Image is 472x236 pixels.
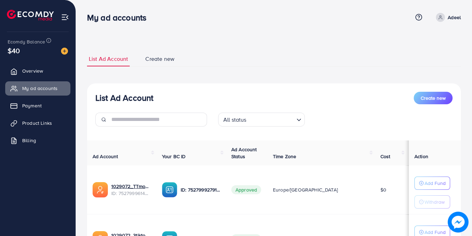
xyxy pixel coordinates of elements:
[249,113,294,125] input: Search for option
[424,179,446,187] p: Add Fund
[181,186,220,194] p: ID: 7527999279103574032
[22,85,58,92] span: My ad accounts
[145,55,174,63] span: Create new
[273,153,296,160] span: Time Zone
[61,13,69,21] img: menu
[111,183,151,190] a: 1029072_TTmonigrow_1752749004212
[111,190,151,197] span: ID: 7527999614847467521
[93,153,118,160] span: Ad Account
[162,153,186,160] span: Your BC ID
[5,133,70,147] a: Billing
[87,13,152,23] h3: My ad accounts
[231,185,261,194] span: Approved
[22,120,52,127] span: Product Links
[89,55,128,63] span: List Ad Account
[22,137,36,144] span: Billing
[61,48,68,55] img: image
[448,212,469,233] img: image
[380,153,391,160] span: Cost
[22,67,43,74] span: Overview
[433,13,461,22] a: Adeel
[111,183,151,197] div: <span class='underline'>1029072_TTmonigrow_1752749004212</span></br>7527999614847467521
[414,195,450,209] button: Withdraw
[231,146,257,160] span: Ad Account Status
[424,198,445,206] p: Withdraw
[222,115,248,125] span: All status
[273,186,338,193] span: Europe/[GEOGRAPHIC_DATA]
[414,153,428,160] span: Action
[414,92,453,104] button: Create new
[8,46,20,56] span: $40
[218,113,305,127] div: Search for option
[421,95,446,101] span: Create new
[95,93,153,103] h3: List Ad Account
[8,38,45,45] span: Ecomdy Balance
[162,182,177,197] img: ic-ba-acc.ded83a64.svg
[5,99,70,113] a: Payment
[93,182,108,197] img: ic-ads-acc.e4c84228.svg
[7,10,54,21] img: logo
[380,186,386,193] span: $0
[414,177,450,190] button: Add Fund
[448,13,461,22] p: Adeel
[5,81,70,95] a: My ad accounts
[5,64,70,78] a: Overview
[5,116,70,130] a: Product Links
[22,102,42,109] span: Payment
